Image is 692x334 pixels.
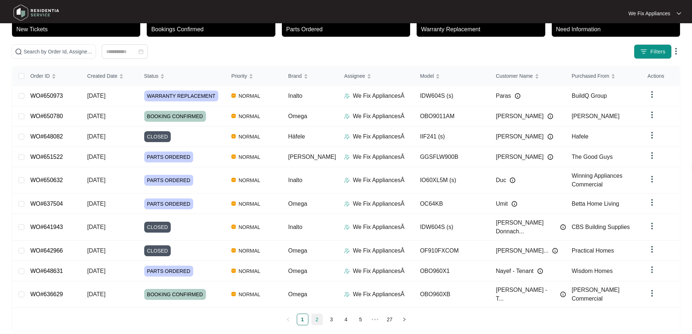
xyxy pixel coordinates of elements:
img: Assigner Icon [344,224,350,230]
img: Vercel Logo [231,178,236,182]
span: NORMAL [236,246,263,255]
a: WO#650632 [30,177,63,183]
span: BOOKING CONFIRMED [144,289,206,300]
a: WO#650973 [30,93,63,99]
span: [PERSON_NAME] [496,112,544,121]
p: We Fix AppliancesÂ [353,132,404,141]
img: dropdown arrow [648,131,656,140]
img: filter icon [640,48,647,55]
img: Assigner Icon [344,177,350,183]
p: We Fix AppliancesÂ [353,92,404,100]
td: IDW604S (s) [414,214,490,241]
span: BOOKING CONFIRMED [144,111,206,122]
img: Vercel Logo [231,93,236,98]
th: Order ID [24,67,81,86]
span: Model [420,72,434,80]
span: Omega [288,113,307,119]
p: We Fix AppliancesÂ [353,176,404,185]
span: Paras [496,92,511,100]
img: Vercel Logo [231,134,236,138]
span: [PERSON_NAME] Donnach... [496,218,557,236]
a: 1 [297,314,308,325]
span: NORMAL [236,176,263,185]
span: NORMAL [236,223,263,232]
img: dropdown arrow [672,47,680,56]
span: Umit [496,200,508,208]
span: PARTS ORDERED [144,175,193,186]
li: 27 [384,314,396,325]
a: WO#648631 [30,268,63,274]
img: Vercel Logo [231,114,236,118]
td: IDW604S (s) [414,86,490,106]
span: [DATE] [87,268,105,274]
img: search-icon [15,48,22,55]
img: Assigner Icon [344,134,350,140]
td: OBO960X1 [414,261,490,281]
a: WO#642966 [30,248,63,254]
img: dropdown arrow [677,12,681,15]
p: We Fix AppliancesÂ [353,246,404,255]
span: WARRANTY REPLACEMENT [144,90,218,101]
span: CLOSED [144,245,171,256]
img: Vercel Logo [231,201,236,206]
span: Häfele [288,133,305,140]
span: Brand [288,72,302,80]
a: WO#650780 [30,113,63,119]
img: Info icon [511,201,517,207]
img: Info icon [552,248,558,254]
span: NORMAL [236,92,263,100]
span: [DATE] [87,201,105,207]
span: Created Date [87,72,117,80]
img: Assigner Icon [344,113,350,119]
img: Info icon [547,154,553,160]
span: [PERSON_NAME] [572,113,620,119]
img: Assigner Icon [344,93,350,99]
li: 5 [355,314,367,325]
button: right [398,314,410,325]
span: Practical Homes [572,248,614,254]
li: Previous Page [282,314,294,325]
span: ••• [369,314,381,325]
a: WO#648082 [30,133,63,140]
th: Model [414,67,490,86]
span: [PERSON_NAME] - T... [496,286,557,303]
span: [PERSON_NAME]... [496,246,549,255]
th: Purchased From [566,67,642,86]
img: Assigner Icon [344,268,350,274]
img: Vercel Logo [231,269,236,273]
span: Omega [288,248,307,254]
span: Omega [288,268,307,274]
span: The Good Guys [572,154,613,160]
span: [PERSON_NAME] [496,132,544,141]
li: Next 5 Pages [369,314,381,325]
span: NORMAL [236,132,263,141]
span: [DATE] [87,133,105,140]
span: [DATE] [87,248,105,254]
img: Info icon [537,268,543,274]
span: Hafele [572,133,588,140]
img: Assigner Icon [344,201,350,207]
li: 3 [326,314,337,325]
span: NORMAL [236,267,263,275]
img: Vercel Logo [231,225,236,229]
a: 5 [355,314,366,325]
p: New Tickets [16,25,140,34]
th: Customer Name [490,67,566,86]
th: Priority [226,67,283,86]
img: Assigner Icon [344,248,350,254]
img: dropdown arrow [648,265,656,274]
span: NORMAL [236,153,263,161]
img: Info icon [560,291,566,297]
span: Inalto [288,224,302,230]
span: CBS Building Supplies [572,224,630,230]
td: OBO960XB [414,281,490,308]
p: We Fix AppliancesÂ [353,200,404,208]
img: Assigner Icon [344,154,350,160]
span: PARTS ORDERED [144,198,193,209]
img: Vercel Logo [231,292,236,296]
a: 4 [341,314,352,325]
span: [DATE] [87,177,105,183]
p: We Fix Appliances [628,10,670,17]
button: filter iconFilters [634,44,672,59]
img: Assigner Icon [344,291,350,297]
